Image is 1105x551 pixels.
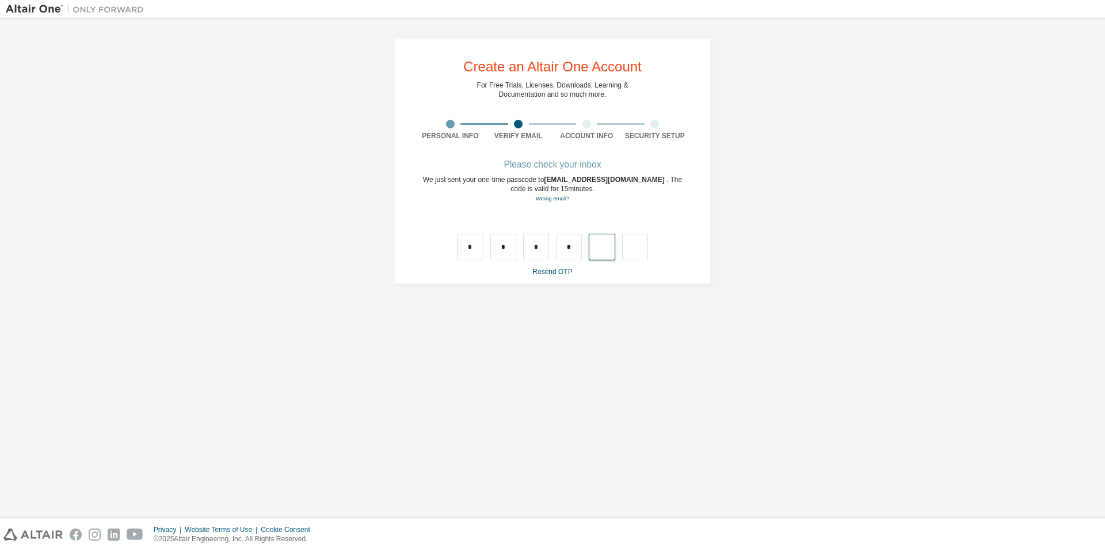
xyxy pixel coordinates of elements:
[485,131,553,140] div: Verify Email
[154,525,185,534] div: Privacy
[532,268,572,276] a: Resend OTP
[185,525,261,534] div: Website Terms of Use
[535,195,569,202] a: Go back to the registration form
[70,529,82,541] img: facebook.svg
[552,131,621,140] div: Account Info
[463,60,642,74] div: Create an Altair One Account
[544,176,666,184] span: [EMAIL_ADDRESS][DOMAIN_NAME]
[416,161,689,168] div: Please check your inbox
[477,81,628,99] div: For Free Trials, Licenses, Downloads, Learning & Documentation and so much more.
[261,525,317,534] div: Cookie Consent
[89,529,101,541] img: instagram.svg
[154,534,317,544] p: © 2025 Altair Engineering, Inc. All Rights Reserved.
[6,3,150,15] img: Altair One
[621,131,689,140] div: Security Setup
[416,175,689,203] div: We just sent your one-time passcode to . The code is valid for 15 minutes.
[416,131,485,140] div: Personal Info
[108,529,120,541] img: linkedin.svg
[127,529,143,541] img: youtube.svg
[3,529,63,541] img: altair_logo.svg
